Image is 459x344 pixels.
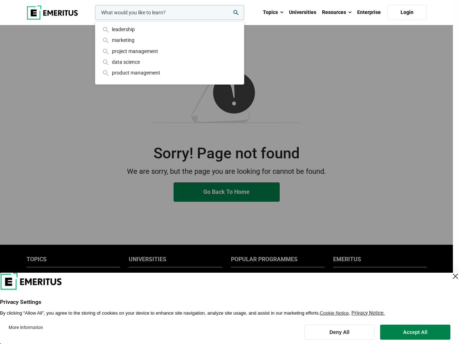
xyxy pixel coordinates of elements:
input: woocommerce-product-search-field-0 [95,5,244,20]
div: data science [101,58,238,66]
div: leadership [101,25,238,33]
div: product management [101,69,238,77]
div: project management [101,47,238,55]
div: marketing [101,36,238,44]
a: Login [387,5,427,20]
